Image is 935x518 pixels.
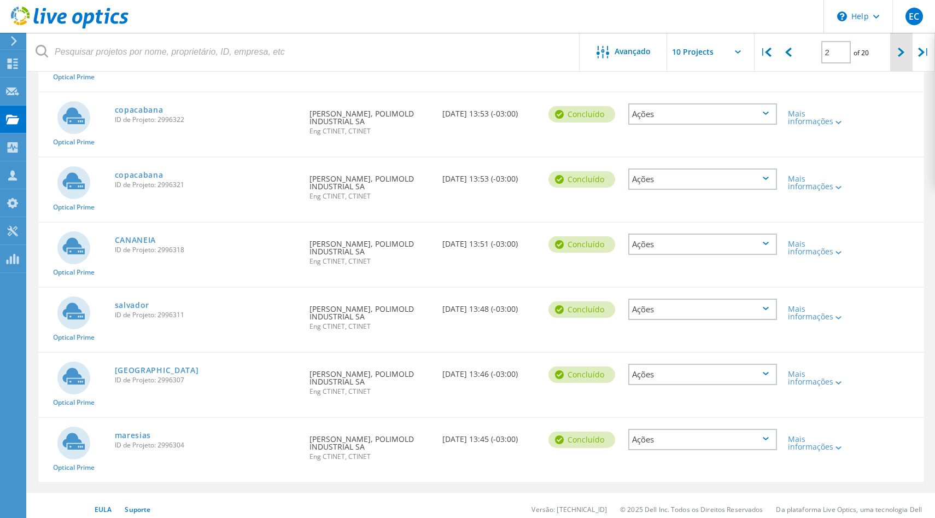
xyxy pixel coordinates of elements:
[309,388,431,395] span: Eng CTINET, CTINET
[304,418,437,471] div: [PERSON_NAME], POLIMOLD INDUSTRIAL SA
[628,429,777,450] div: Ações
[628,299,777,320] div: Ações
[115,432,151,439] a: maresias
[628,103,777,125] div: Ações
[95,505,112,514] a: EULA
[788,240,848,255] div: Mais informações
[628,364,777,385] div: Ações
[115,377,299,383] span: ID de Projeto: 2996307
[115,312,299,318] span: ID de Projeto: 2996311
[531,505,607,514] li: Versão: [TECHNICAL_ID]
[309,193,431,200] span: Eng CTINET, CTINET
[115,117,299,123] span: ID de Projeto: 2996322
[837,11,847,21] svg: \n
[548,236,615,253] div: Concluído
[115,171,163,179] a: copacabana
[548,106,615,123] div: Concluído
[53,464,95,471] span: Optical Prime
[854,48,869,57] span: of 20
[437,288,543,324] div: [DATE] 13:48 (-03:00)
[548,301,615,318] div: Concluído
[309,453,431,460] span: Eng CTINET, CTINET
[115,182,299,188] span: ID de Projeto: 2996321
[437,92,543,129] div: [DATE] 13:53 (-03:00)
[53,334,95,341] span: Optical Prime
[304,223,437,276] div: [PERSON_NAME], POLIMOLD INDUSTRIAL SA
[53,139,95,145] span: Optical Prime
[304,353,437,406] div: [PERSON_NAME], POLIMOLD INDUSTRIAL SA
[304,288,437,341] div: [PERSON_NAME], POLIMOLD INDUSTRIAL SA
[115,236,156,244] a: CANANEIA
[11,23,128,31] a: Live Optics Dashboard
[548,366,615,383] div: Concluído
[53,399,95,406] span: Optical Prime
[548,432,615,448] div: Concluído
[788,175,848,190] div: Mais informações
[437,353,543,389] div: [DATE] 13:46 (-03:00)
[913,33,935,72] div: |
[309,128,431,135] span: Eng CTINET, CTINET
[548,171,615,188] div: Concluído
[437,223,543,259] div: [DATE] 13:51 (-03:00)
[115,247,299,253] span: ID de Projeto: 2996318
[304,158,437,211] div: [PERSON_NAME], POLIMOLD INDUSTRIAL SA
[27,33,580,71] input: Pesquisar projetos por nome, proprietário, ID, empresa, etc
[115,442,299,449] span: ID de Projeto: 2996304
[53,204,95,211] span: Optical Prime
[115,301,150,309] a: salvador
[53,74,95,80] span: Optical Prime
[309,323,431,330] span: Eng CTINET, CTINET
[53,269,95,276] span: Optical Prime
[115,106,163,114] a: copacabana
[115,366,199,374] a: [GEOGRAPHIC_DATA]
[755,33,777,72] div: |
[788,110,848,125] div: Mais informações
[304,92,437,145] div: [PERSON_NAME], POLIMOLD INDUSTRIAL SA
[620,505,763,514] li: © 2025 Dell Inc. Todos os Direitos Reservados
[615,48,651,55] span: Avançado
[125,505,150,514] a: Suporte
[788,370,848,386] div: Mais informações
[628,234,777,255] div: Ações
[788,305,848,321] div: Mais informações
[437,158,543,194] div: [DATE] 13:53 (-03:00)
[909,12,919,21] span: EC
[309,258,431,265] span: Eng CTINET, CTINET
[776,505,922,514] li: Da plataforma Live Optics, uma tecnologia Dell
[788,435,848,451] div: Mais informações
[628,168,777,190] div: Ações
[437,418,543,454] div: [DATE] 13:45 (-03:00)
